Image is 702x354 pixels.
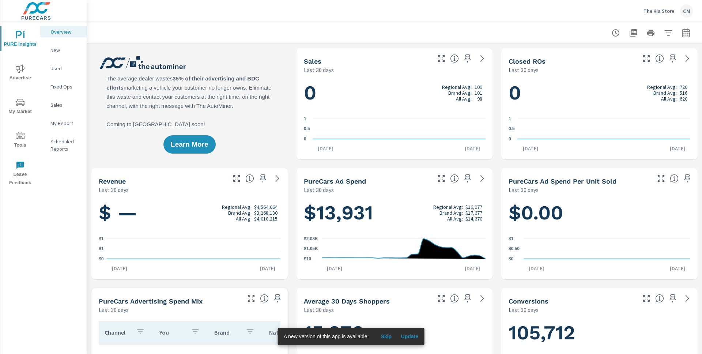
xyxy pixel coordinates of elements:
p: Last 30 days [304,185,334,194]
p: All Avg: [456,96,472,102]
p: 98 [477,96,482,102]
div: Sales [40,99,87,110]
text: 1 [304,116,306,121]
text: $1.05K [304,246,318,252]
button: Make Fullscreen [641,53,652,64]
span: Learn More [171,141,208,148]
h1: $ — [99,200,280,225]
p: All Avg: [447,216,463,222]
p: Brand Avg: [439,210,463,216]
p: The Kia Store [643,8,674,14]
span: Tools [3,132,38,150]
div: CM [680,4,693,18]
div: My Report [40,118,87,129]
a: See more details in report [476,173,488,184]
span: Save this to your personalized report [462,173,473,184]
button: "Export Report to PDF" [626,26,641,40]
button: Make Fullscreen [245,293,257,304]
span: My Market [3,98,38,116]
span: The number of dealer-specified goals completed by a visitor. [Source: This data is provided by th... [655,294,664,303]
span: Number of vehicles sold by the dealership over the selected date range. [Source: This data is sou... [450,54,459,63]
p: Regional Avg: [647,84,677,90]
a: See more details in report [272,173,283,184]
span: This table looks at how you compare to the amount of budget you spend per channel as opposed to y... [260,294,269,303]
button: Skip [374,331,398,342]
span: PURE Insights [3,31,38,49]
text: 1 [509,116,511,121]
span: Save this to your personalized report [667,53,679,64]
button: Update [398,331,421,342]
button: Print Report [643,26,658,40]
span: Save this to your personalized report [462,293,473,304]
p: Used [50,65,81,72]
p: $17,677 [465,210,482,216]
p: Scheduled Reports [50,138,81,152]
h5: Conversions [509,297,548,305]
div: Fixed Ops [40,81,87,92]
p: Brand Avg: [228,210,252,216]
button: Make Fullscreen [231,173,242,184]
p: $16,077 [465,204,482,210]
h1: $0.00 [509,200,690,225]
span: Save this to your personalized report [257,173,269,184]
p: [DATE] [665,145,690,152]
p: Regional Avg: [433,204,463,210]
a: See more details in report [682,293,693,304]
p: Brand Avg: [653,90,677,96]
h5: Sales [304,57,321,65]
p: All Avg: [236,216,252,222]
p: [DATE] [107,265,132,272]
text: $0.50 [509,246,520,252]
p: Regional Avg: [442,84,472,90]
button: Apply Filters [661,26,676,40]
p: [DATE] [460,265,485,272]
h5: Average 30 Days Shoppers [304,297,390,305]
p: Brand Avg: [448,90,472,96]
p: New [50,46,81,54]
button: Make Fullscreen [435,173,447,184]
h5: PureCars Ad Spend [304,177,366,185]
button: Select Date Range [679,26,693,40]
button: Learn More [163,135,215,154]
p: All Avg: [661,96,677,102]
p: Brand [214,329,240,336]
p: [DATE] [255,265,280,272]
p: [DATE] [518,145,543,152]
p: [DATE] [313,145,338,152]
p: [DATE] [460,145,485,152]
p: 720 [680,84,687,90]
span: Save this to your personalized report [667,293,679,304]
h1: 105,712 [509,320,690,345]
a: See more details in report [476,293,488,304]
button: Make Fullscreen [435,53,447,64]
text: $1 [99,246,104,252]
h1: 0 [509,80,690,105]
p: Sales [50,101,81,109]
h5: Closed ROs [509,57,546,65]
a: See more details in report [476,53,488,64]
div: Overview [40,26,87,37]
a: See more details in report [682,53,693,64]
p: Last 30 days [99,305,129,314]
text: 0 [304,136,306,142]
p: $4,010,215 [254,216,278,222]
h1: $13,931 [304,200,486,225]
text: 0.5 [304,127,310,132]
p: [DATE] [665,265,690,272]
p: Overview [50,28,81,35]
p: Channel [105,329,130,336]
button: Make Fullscreen [435,293,447,304]
span: Average cost of advertising per each vehicle sold at the dealer over the selected date range. The... [670,174,679,183]
p: Last 30 days [304,65,334,74]
span: Number of Repair Orders Closed by the selected dealership group over the selected time range. [So... [655,54,664,63]
h5: PureCars Ad Spend Per Unit Sold [509,177,616,185]
h5: PureCars Advertising Spend Mix [99,297,203,305]
div: Used [40,63,87,74]
p: Regional Avg: [222,204,252,210]
span: Update [401,333,418,340]
p: 516 [680,90,687,96]
text: $1 [509,236,514,241]
span: Leave Feedback [3,161,38,187]
div: nav menu [0,22,40,190]
span: Save this to your personalized report [462,53,473,64]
